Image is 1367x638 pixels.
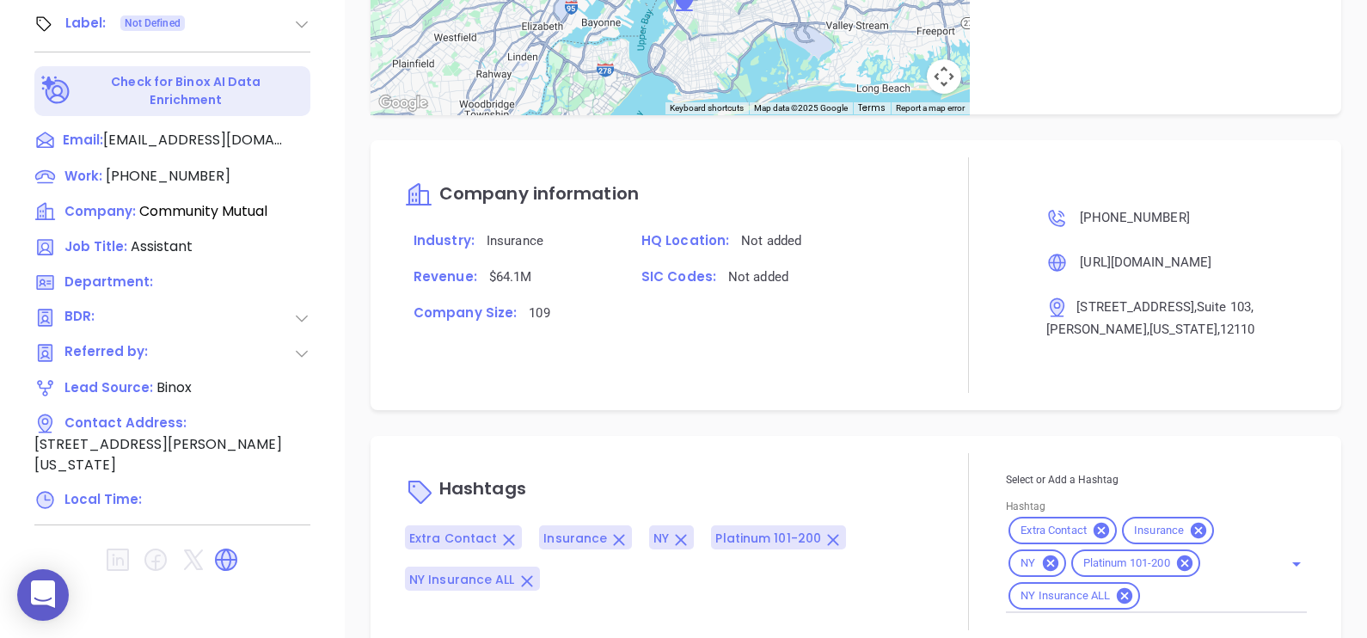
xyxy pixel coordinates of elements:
a: Terms (opens in new tab) [858,101,886,114]
span: [PHONE_NUMBER] [1080,210,1189,225]
img: Google [375,92,432,114]
div: Platinum 101-200 [1071,549,1200,577]
a: Report a map error [896,103,965,113]
span: NY Insurance ALL [409,571,515,588]
span: Not added [728,269,788,285]
button: Open [1284,552,1309,576]
span: Not Defined [125,14,181,33]
span: [EMAIL_ADDRESS][DOMAIN_NAME] [103,130,284,150]
button: Keyboard shortcuts [670,102,744,114]
span: Email: [63,130,103,152]
span: Community Mutual [139,201,267,221]
span: HQ Location: [641,231,729,249]
p: Select or Add a Hashtag [1006,470,1307,489]
span: Department: [64,273,153,291]
button: Map camera controls [927,59,961,94]
label: Hashtag [1006,502,1045,512]
span: , 12110 [1217,322,1255,337]
span: Company information [439,181,639,206]
span: Hashtags [439,477,526,501]
span: Platinum 101-200 [1073,556,1180,571]
span: Revenue: [414,267,477,285]
span: Work : [64,167,102,185]
span: [URL][DOMAIN_NAME] [1080,255,1211,270]
span: BDR: [64,307,154,328]
div: Insurance [1122,517,1214,544]
span: Binox [156,377,192,397]
p: Check for Binox AI Data Enrichment [74,73,298,109]
span: NY [653,530,669,547]
span: NY Insurance ALL [1010,589,1120,604]
span: Extra Contact [1010,524,1097,538]
span: Local Time: [64,490,142,508]
a: Company information [405,185,639,205]
span: 109 [529,305,549,321]
span: $64.1M [489,269,532,285]
span: Contact Address: [64,414,187,432]
span: SIC Codes: [641,267,716,285]
span: , [US_STATE] [1147,322,1217,337]
span: [PHONE_NUMBER] [106,166,230,186]
div: NY [1008,549,1065,577]
span: Extra Contact [409,530,497,547]
div: NY Insurance ALL [1008,582,1140,610]
span: Insurance [1124,524,1194,538]
div: Label: [65,10,107,36]
span: Map data ©2025 Google [754,103,848,113]
span: NY [1010,556,1045,571]
span: [STREET_ADDRESS][PERSON_NAME][US_STATE] [34,434,282,475]
div: Extra Contact [1008,517,1117,544]
span: [STREET_ADDRESS] [1076,299,1194,315]
span: Company: [64,202,136,220]
span: Insurance [543,530,607,547]
img: Ai-Enrich-DaqCidB-.svg [41,76,71,106]
span: Platinum 101-200 [715,530,821,547]
span: Industry: [414,231,475,249]
span: Referred by: [64,342,154,364]
a: Open this area in Google Maps (opens a new window) [375,92,432,114]
span: Company Size: [414,304,517,322]
span: Lead Source: [64,378,153,396]
button: Clear [1279,561,1286,567]
span: Assistant [131,236,193,256]
span: Job Title: [64,237,127,255]
span: Not added [741,233,801,248]
span: Insurance [487,233,543,248]
span: , Suite 103 [1194,299,1251,315]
